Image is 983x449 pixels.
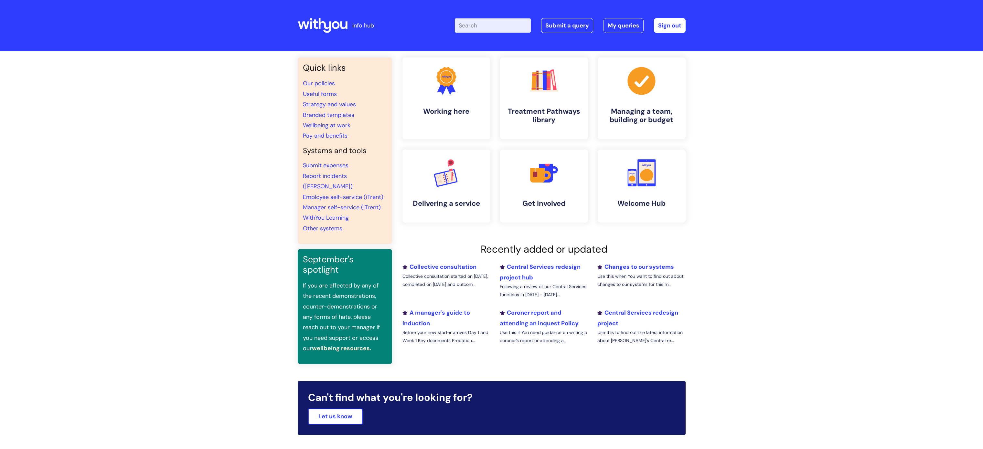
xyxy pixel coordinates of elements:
a: Sign out [654,18,686,33]
a: Employee self-service (iTrent) [303,193,383,201]
a: Submit a query [541,18,593,33]
h4: Delivering a service [408,199,485,208]
a: Get involved [500,150,588,223]
a: Report incidents ([PERSON_NAME]) [303,172,353,190]
a: Submit expenses [303,162,348,169]
h4: Welcome Hub [603,199,680,208]
a: Manager self-service (iTrent) [303,204,381,211]
a: Let us know [308,409,363,424]
h2: Recently added or updated [402,243,686,255]
a: Managing a team, building or budget [598,57,686,139]
a: Branded templates [303,111,354,119]
a: Delivering a service [402,150,490,223]
input: Search [455,18,531,33]
h2: Can't find what you're looking for? [308,392,675,403]
p: Use this to find out the latest information about [PERSON_NAME]'s Central re... [597,329,685,345]
a: Central Services redesign project [597,309,678,327]
p: info hub [352,20,374,31]
a: Wellbeing at work [303,121,350,129]
a: WithYou Learning [303,214,349,222]
h4: Managing a team, building or budget [603,107,680,124]
a: Welcome Hub [598,150,686,223]
a: Coroner report and attending an inquest Policy [500,309,579,327]
a: Our policies [303,79,335,87]
h3: September's spotlight [303,254,387,275]
a: Strategy and values [303,100,356,108]
a: Collective consultation [402,263,476,271]
a: Useful forms [303,90,337,98]
h3: Quick links [303,63,387,73]
p: Use this if You need guidance on writing a coroner’s report or attending a... [500,329,588,345]
p: If you are affected by any of the recent demonstrations, counter-demonstrations or any forms of h... [303,280,387,354]
p: Use this when You want to find out about changes to our systems for this m... [597,272,685,288]
a: Working here [402,57,490,139]
h4: Systems and tools [303,146,387,155]
h4: Working here [408,107,485,116]
a: Treatment Pathways library [500,57,588,139]
a: A manager's guide to induction [402,309,470,327]
a: Other systems [303,224,342,232]
a: Changes to our systems [597,263,674,271]
p: Following a review of our Central Services functions in [DATE] - [DATE]... [500,283,588,299]
div: | - [455,18,686,33]
p: Collective consultation started on [DATE], completed on [DATE] and outcom... [402,272,490,288]
h4: Treatment Pathways library [505,107,583,124]
a: Central Services redesign project hub [500,263,581,281]
a: My queries [604,18,644,33]
p: Before your new starter arrives Day 1 and Week 1 Key documents Probation... [402,329,490,345]
a: Pay and benefits [303,132,347,140]
a: wellbeing resources. [312,344,371,352]
h4: Get involved [505,199,583,208]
